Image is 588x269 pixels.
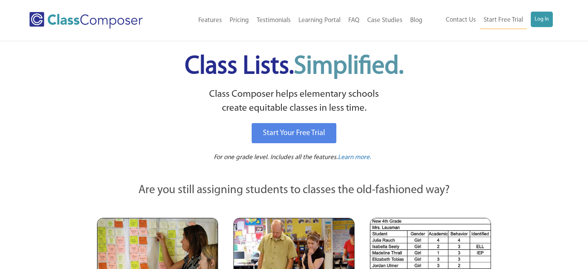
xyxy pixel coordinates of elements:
span: Learn more. [338,154,371,161]
span: For one grade level. Includes all the features. [214,154,338,161]
a: Features [194,12,226,29]
a: Pricing [226,12,253,29]
nav: Header Menu [167,12,426,29]
a: Blog [406,12,426,29]
a: Log In [531,12,553,27]
a: Start Free Trial [480,12,527,29]
a: Case Studies [363,12,406,29]
img: Class Composer [29,12,143,29]
a: Testimonials [253,12,295,29]
span: Start Your Free Trial [263,129,325,137]
a: Learning Portal [295,12,344,29]
span: Simplified. [294,54,404,79]
a: Learn more. [338,153,371,163]
p: Are you still assigning students to classes the old-fashioned way? [97,182,491,199]
p: Class Composer helps elementary schools create equitable classes in less time. [96,87,493,116]
a: Contact Us [442,12,480,29]
a: Start Your Free Trial [252,123,336,143]
a: FAQ [344,12,363,29]
span: Class Lists. [185,54,404,79]
nav: Header Menu [426,12,553,29]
